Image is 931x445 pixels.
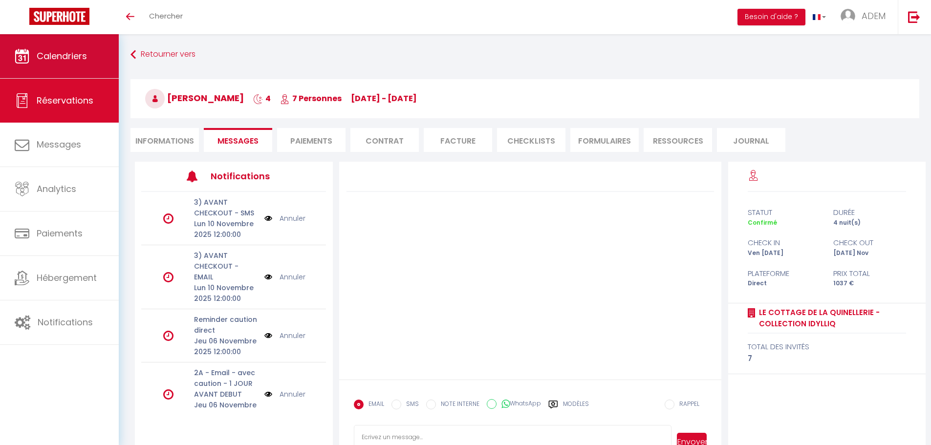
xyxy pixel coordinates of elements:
img: NO IMAGE [264,213,272,224]
span: 7 Personnes [280,93,342,104]
span: Messages [217,135,259,147]
li: Contrat [350,128,419,152]
img: NO IMAGE [264,330,272,341]
li: CHECKLISTS [497,128,565,152]
a: Annuler [280,389,305,400]
li: Paiements [277,128,346,152]
span: Chercher [149,11,183,21]
span: Confirmé [748,218,777,227]
p: Jeu 06 Novembre 2025 12:00:00 [194,400,258,421]
a: Le Cottage de la Quinellerie - Collection Idylliq [756,307,906,330]
p: Jeu 06 Novembre 2025 12:00:00 [194,336,258,357]
div: Plateforme [741,268,827,279]
div: [DATE] Nov [827,249,912,258]
label: WhatsApp [497,399,541,410]
div: durée [827,207,912,218]
span: [DATE] - [DATE] [351,93,417,104]
div: check out [827,237,912,249]
span: Calendriers [37,50,87,62]
div: Prix total [827,268,912,279]
a: Annuler [280,213,305,224]
li: Informations [130,128,199,152]
a: Annuler [280,272,305,282]
a: Annuler [280,330,305,341]
img: logout [908,11,920,23]
p: 3) AVANT CHECKOUT - SMS [194,197,258,218]
label: NOTE INTERNE [436,400,479,410]
li: Facture [424,128,492,152]
div: check in [741,237,827,249]
li: Journal [717,128,785,152]
div: statut [741,207,827,218]
a: Retourner vers [130,46,919,64]
label: RAPPEL [674,400,699,410]
button: Ouvrir le widget de chat LiveChat [8,4,37,33]
img: NO IMAGE [264,272,272,282]
p: Reminder caution direct [194,314,258,336]
span: Hébergement [37,272,97,284]
img: ... [841,9,855,23]
span: ADEM [862,10,886,22]
span: Notifications [38,316,93,328]
div: Ven [DATE] [741,249,827,258]
div: Direct [741,279,827,288]
label: SMS [401,400,419,410]
label: Modèles [563,400,589,417]
p: Lun 10 Novembre 2025 12:00:00 [194,282,258,304]
img: NO IMAGE [264,389,272,400]
div: total des invités [748,341,906,353]
img: Super Booking [29,8,89,25]
p: 2A - Email - avec caution - 1 JOUR AVANT DEBUT [194,367,258,400]
span: Paiements [37,227,83,239]
h3: Notifications [211,165,288,187]
label: EMAIL [364,400,384,410]
div: 1037 € [827,279,912,288]
span: [PERSON_NAME] [145,92,244,104]
span: Messages [37,138,81,150]
p: Lun 10 Novembre 2025 12:00:00 [194,218,258,240]
span: 4 [253,93,271,104]
li: FORMULAIRES [570,128,639,152]
span: Réservations [37,94,93,106]
span: Analytics [37,183,76,195]
p: 3) AVANT CHECKOUT - EMAIL [194,250,258,282]
div: 7 [748,353,906,364]
div: 4 nuit(s) [827,218,912,228]
li: Ressources [644,128,712,152]
button: Besoin d'aide ? [737,9,805,25]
